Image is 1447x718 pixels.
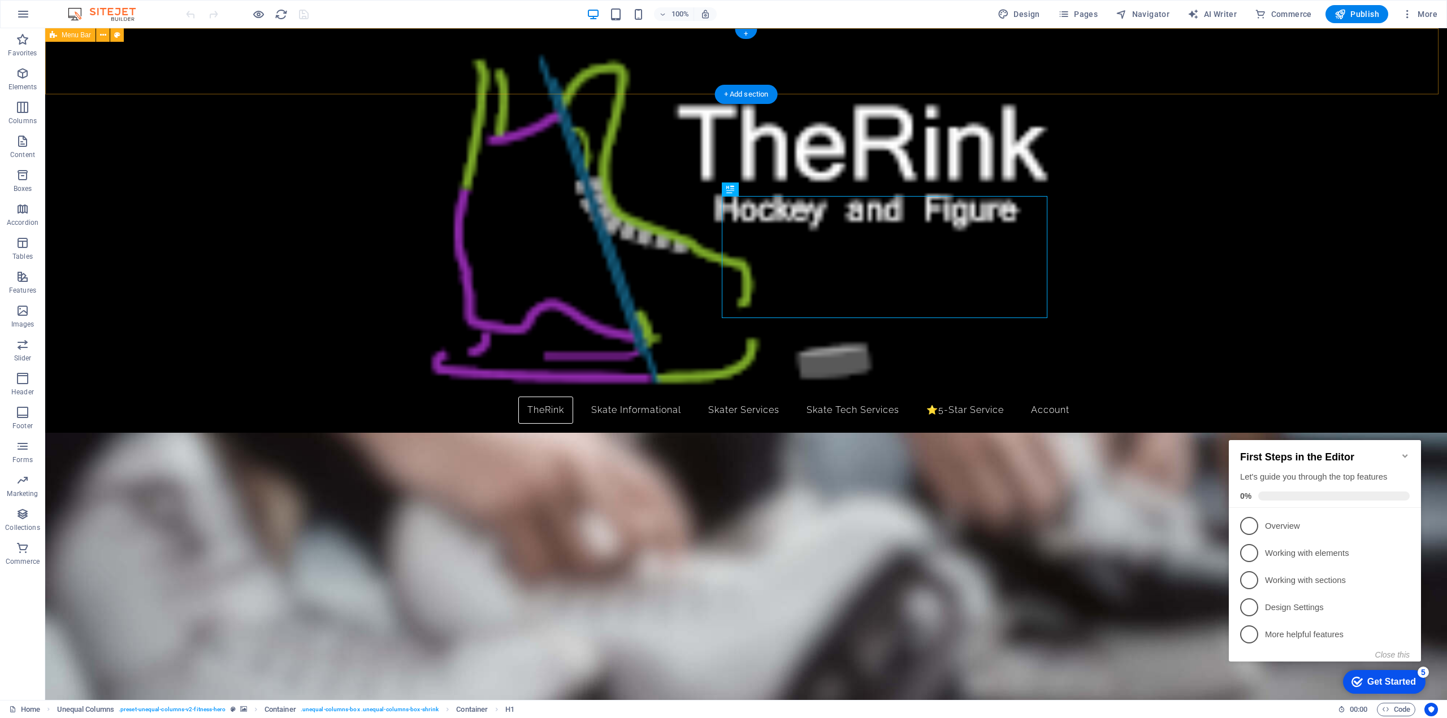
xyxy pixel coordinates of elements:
[8,49,37,58] p: Favorites
[9,703,40,716] a: Click to cancel selection. Double-click to open Pages
[6,557,40,566] p: Commerce
[16,28,185,40] h2: First Steps in the Editor
[14,354,32,363] p: Slider
[1377,703,1415,716] button: Code
[700,9,710,19] i: On resize automatically adjust zoom level to fit chosen device.
[1188,8,1237,20] span: AI Writer
[1424,703,1438,716] button: Usercentrics
[1116,8,1169,20] span: Navigator
[5,523,40,532] p: Collections
[252,7,265,21] button: Click here to leave preview mode and continue editing
[1250,5,1316,23] button: Commerce
[1382,703,1410,716] span: Code
[1111,5,1174,23] button: Navigator
[41,124,176,136] p: Working with elements
[143,253,192,263] div: Get Started
[5,143,197,170] li: Working with sections
[57,703,114,716] span: Click to select. Double-click to edit
[1397,5,1442,23] button: More
[7,218,38,227] p: Accordion
[998,8,1040,20] span: Design
[1358,705,1359,713] span: :
[41,205,176,217] p: More helpful features
[16,47,185,59] div: Let's guide you through the top features
[715,85,778,104] div: + Add section
[275,8,288,21] i: Reload page
[12,252,33,261] p: Tables
[654,7,694,21] button: 100%
[41,178,176,190] p: Design Settings
[7,489,38,498] p: Marketing
[671,7,689,21] h6: 100%
[1325,5,1388,23] button: Publish
[11,388,34,397] p: Header
[1255,8,1312,20] span: Commerce
[1335,8,1379,20] span: Publish
[16,68,34,77] span: 0%
[12,421,33,430] p: Footer
[11,320,34,329] p: Images
[231,706,236,712] i: This element is a customizable preset
[274,7,288,21] button: reload
[1350,703,1367,716] span: 00 00
[993,5,1045,23] button: Design
[240,706,247,712] i: This element contains a background
[5,89,197,116] li: Overview
[5,170,197,197] li: Design Settings
[1402,8,1437,20] span: More
[14,184,32,193] p: Boxes
[8,82,37,92] p: Elements
[65,7,150,21] img: Editor Logo
[1058,8,1098,20] span: Pages
[1183,5,1241,23] button: AI Writer
[265,703,296,716] span: Click to select. Double-click to edit
[57,703,515,716] nav: breadcrumb
[735,29,757,39] div: +
[119,246,201,270] div: Get Started 5 items remaining, 0% complete
[151,227,185,236] button: Close this
[176,28,185,37] div: Minimize checklist
[10,150,35,159] p: Content
[12,455,33,464] p: Forms
[301,703,439,716] span: . unequal-columns-box .unequal-columns-box-shrink
[119,703,226,716] span: . preset-unequal-columns-v2-fitness-hero
[9,286,36,295] p: Features
[1338,703,1368,716] h6: Session time
[5,197,197,224] li: More helpful features
[41,151,176,163] p: Working with sections
[1054,5,1102,23] button: Pages
[8,116,37,125] p: Columns
[62,32,91,38] span: Menu Bar
[505,703,514,716] span: Click to select. Double-click to edit
[193,243,205,254] div: 5
[41,97,176,108] p: Overview
[993,5,1045,23] div: Design (Ctrl+Alt+Y)
[5,116,197,143] li: Working with elements
[456,703,488,716] span: Click to select. Double-click to edit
